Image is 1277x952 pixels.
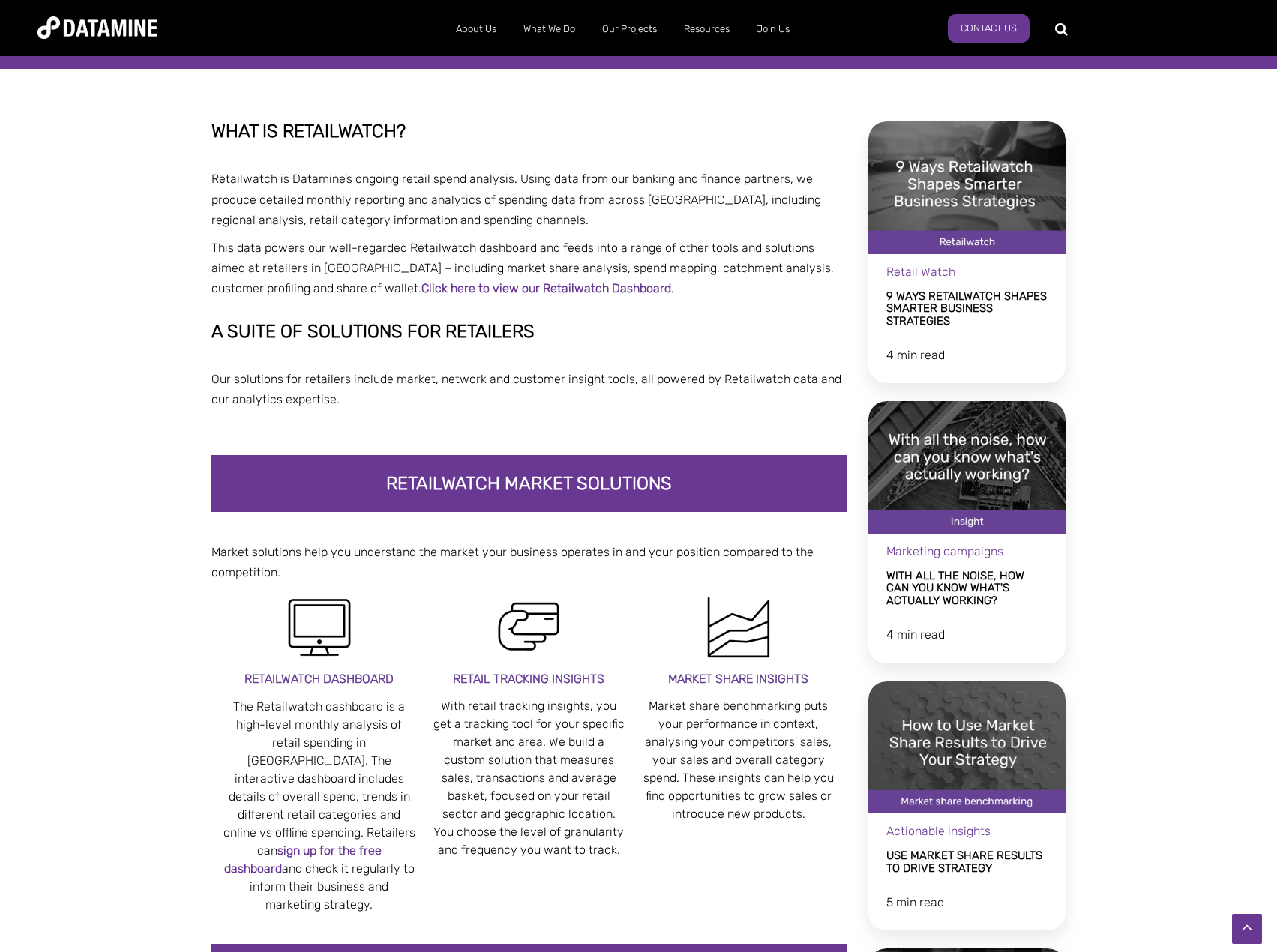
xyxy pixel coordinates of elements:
a: Resources [670,10,743,49]
span: With retail tracking insights, you get a tracking tool for your specific market and area. We buil... [433,699,625,857]
h2: Retailwatch Market Solutions [223,474,836,493]
p: Our solutions for retailers include market, network and customer insight tools, all powered by Re... [211,369,847,409]
p: This data powers our well-regarded Retailwatch dashboard and feeds into a range of other tools an... [211,238,847,299]
a: What We Do [510,10,589,49]
img: Datamine [37,16,157,39]
p: Retailwatch is Datamine’s ongoing retail spend analysis. Using data from our banking and finance ... [211,169,847,230]
a: Our Projects [589,10,670,49]
img: Credit Card [491,590,566,665]
a: sign up for the free dashboard [224,843,382,876]
span: Market share benchmarking puts your performance in context, analysing your competitors’ sales, yo... [643,699,834,821]
img: IT [282,590,357,665]
span: Actionable insights [886,824,991,838]
span: Retail tracking insights [453,672,604,686]
h2: WHAT IS RETAILWATCH? [211,121,847,141]
strong: A suite of solutions for retailers [211,321,535,342]
span: Retail Watch [886,265,955,279]
img: Graph 7 [701,590,776,665]
p: Market solutions help you understand the market your business operates in and your position compa... [211,542,847,582]
a: Click here to view our Retailwatch Dashboard. [421,281,674,295]
strong: Retailwatch Dashboard [244,672,394,686]
span: Marketing campaigns [886,544,1003,558]
a: About Us [442,10,510,49]
a: Contact Us [948,14,1030,43]
a: Join Us [743,10,803,49]
span: Market share insights [668,672,808,686]
span: The Retailwatch dashboard is a high-level monthly analysis of retail spending in [GEOGRAPHIC_DATA... [223,699,415,912]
